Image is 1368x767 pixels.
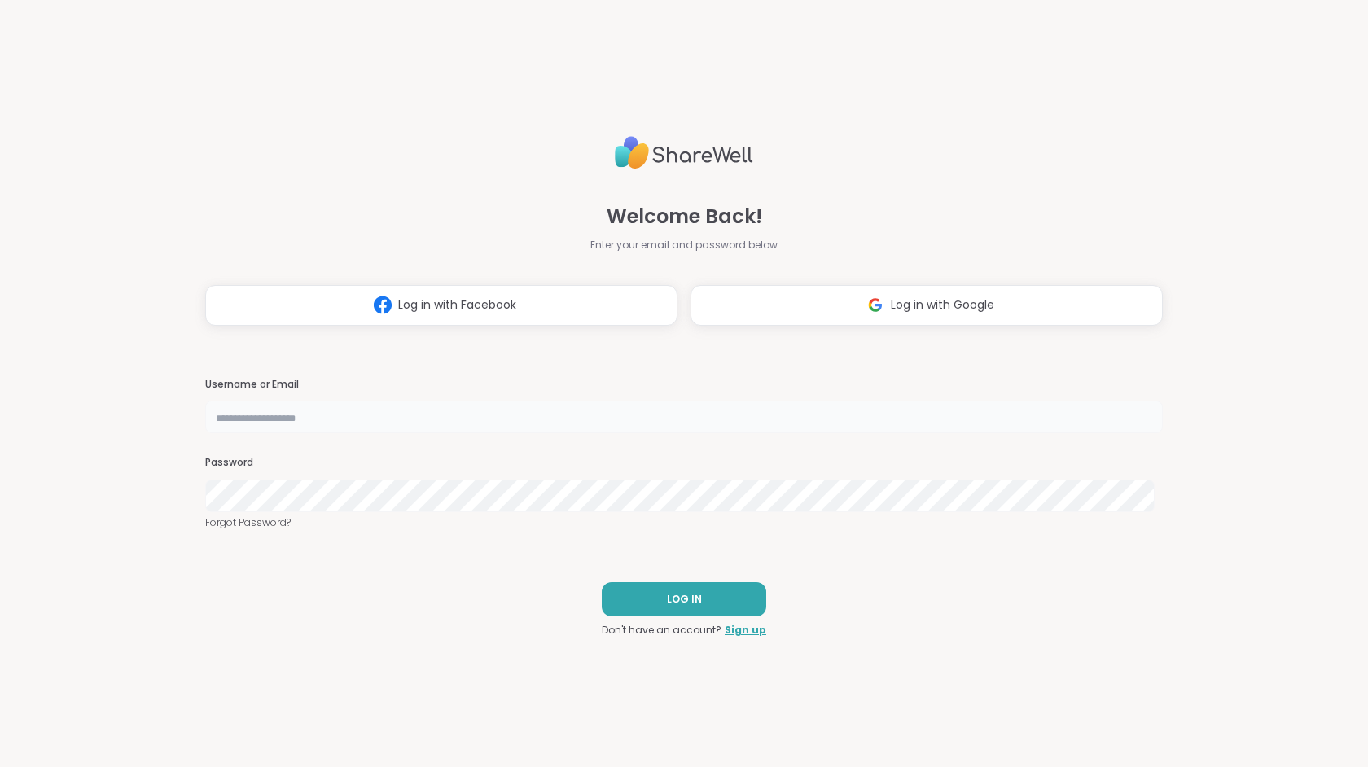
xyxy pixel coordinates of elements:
[607,202,762,231] span: Welcome Back!
[590,238,778,252] span: Enter your email and password below
[860,290,891,320] img: ShareWell Logomark
[615,129,753,176] img: ShareWell Logo
[205,456,1163,470] h3: Password
[367,290,398,320] img: ShareWell Logomark
[691,285,1163,326] button: Log in with Google
[205,378,1163,392] h3: Username or Email
[398,296,516,313] span: Log in with Facebook
[891,296,994,313] span: Log in with Google
[725,623,766,638] a: Sign up
[667,592,702,607] span: LOG IN
[602,623,721,638] span: Don't have an account?
[602,582,766,616] button: LOG IN
[205,285,677,326] button: Log in with Facebook
[205,515,1163,530] a: Forgot Password?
